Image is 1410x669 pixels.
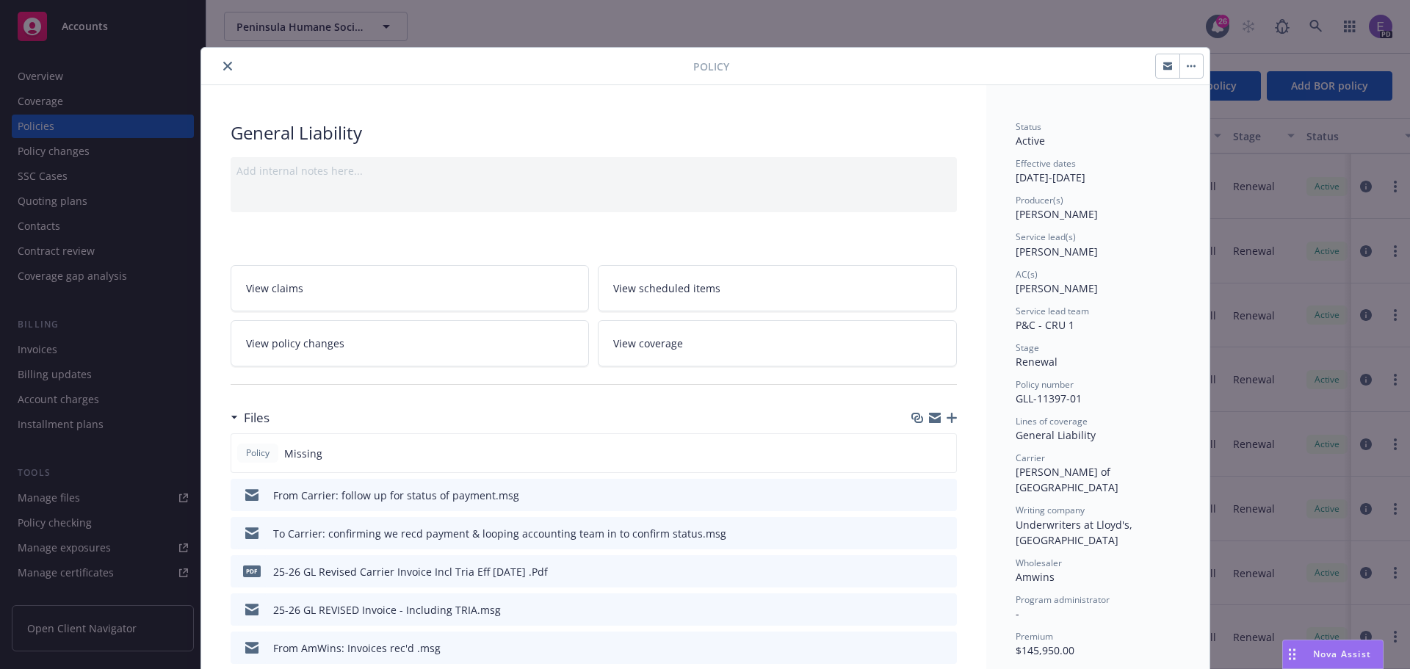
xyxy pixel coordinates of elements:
span: [PERSON_NAME] [1016,281,1098,295]
span: Renewal [1016,355,1057,369]
span: Premium [1016,630,1053,643]
div: General Liability [231,120,957,145]
div: Files [231,408,270,427]
span: P&C - CRU 1 [1016,318,1074,332]
button: preview file [938,564,951,579]
button: preview file [938,602,951,618]
span: Active [1016,134,1045,148]
div: General Liability [1016,427,1180,443]
span: Policy [243,446,272,460]
div: From Carrier: follow up for status of payment.msg [273,488,519,503]
button: Nova Assist [1282,640,1384,669]
span: Pdf [243,565,261,576]
span: View scheduled items [613,281,720,296]
a: View claims [231,265,590,311]
div: 25-26 GL REVISED Invoice - Including TRIA.msg [273,602,501,618]
span: Missing [284,446,322,461]
span: Policy number [1016,378,1074,391]
span: Carrier [1016,452,1045,464]
span: - [1016,607,1019,621]
button: preview file [938,640,951,656]
span: [PERSON_NAME] [1016,207,1098,221]
button: preview file [938,488,951,503]
div: To Carrier: confirming we recd payment & looping accounting team in to confirm status.msg [273,526,726,541]
span: Stage [1016,341,1039,354]
span: View policy changes [246,336,344,351]
span: Service lead team [1016,305,1089,317]
button: download file [914,526,926,541]
span: View coverage [613,336,683,351]
a: View policy changes [231,320,590,366]
span: Writing company [1016,504,1085,516]
span: GLL-11397-01 [1016,391,1082,405]
div: 25-26 GL Revised Carrier Invoice Incl Tria Eff [DATE] .Pdf [273,564,548,579]
span: [PERSON_NAME] of [GEOGRAPHIC_DATA] [1016,465,1118,494]
button: preview file [938,526,951,541]
span: Underwriters at Lloyd's, [GEOGRAPHIC_DATA] [1016,518,1135,547]
span: Wholesaler [1016,557,1062,569]
span: Lines of coverage [1016,415,1088,427]
span: [PERSON_NAME] [1016,245,1098,258]
span: Nova Assist [1313,648,1371,660]
span: Producer(s) [1016,194,1063,206]
div: Add internal notes here... [236,163,951,178]
button: download file [914,488,926,503]
h3: Files [244,408,270,427]
div: Drag to move [1283,640,1301,668]
span: Program administrator [1016,593,1110,606]
span: Effective dates [1016,157,1076,170]
a: View coverage [598,320,957,366]
span: Status [1016,120,1041,133]
span: Service lead(s) [1016,231,1076,243]
button: close [219,57,236,75]
div: From AmWins: Invoices rec'd .msg [273,640,441,656]
div: [DATE] - [DATE] [1016,157,1180,185]
span: AC(s) [1016,268,1038,281]
span: View claims [246,281,303,296]
span: $145,950.00 [1016,643,1074,657]
button: download file [914,602,926,618]
span: Amwins [1016,570,1055,584]
a: View scheduled items [598,265,957,311]
button: download file [914,640,926,656]
span: Policy [693,59,729,74]
button: download file [914,564,926,579]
